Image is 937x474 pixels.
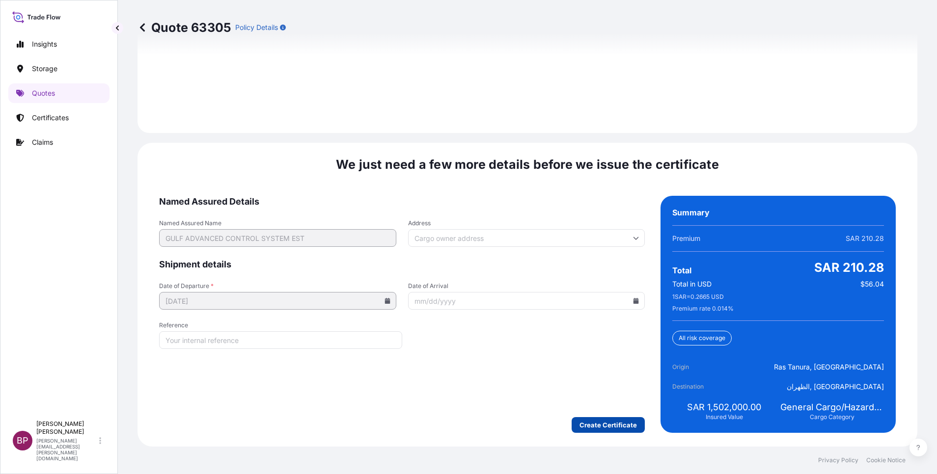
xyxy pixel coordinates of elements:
[818,456,858,464] a: Privacy Policy
[159,219,396,227] span: Named Assured Name
[408,292,645,310] input: mm/dd/yyyy
[672,208,710,217] span: Summary
[579,420,637,430] p: Create Certificate
[866,456,906,464] a: Cookie Notice
[687,401,761,413] span: SAR 1,502,000.00
[672,234,700,243] span: Premium
[159,259,645,270] span: Shipment details
[672,362,727,372] span: Origin
[32,39,57,49] p: Insights
[672,293,724,301] span: 1 SAR = 0.2665 USD
[408,229,645,247] input: Cargo owner address
[860,279,884,289] span: $56.04
[8,108,110,128] a: Certificates
[138,20,231,35] p: Quote 63305
[159,282,396,290] span: Date of Departure
[8,132,110,152] a: Claims
[336,157,719,172] span: We just need a few more details before we issue the certificate
[8,83,110,103] a: Quotes
[672,331,732,345] div: All risk coverage
[32,88,55,98] p: Quotes
[408,282,645,290] span: Date of Arrival
[8,34,110,54] a: Insights
[787,382,884,392] span: الظهران, [GEOGRAPHIC_DATA]
[32,137,53,147] p: Claims
[159,321,402,329] span: Reference
[774,362,884,372] span: Ras Tanura, [GEOGRAPHIC_DATA]
[672,305,734,313] span: Premium rate 0.014 %
[159,331,402,349] input: Your internal reference
[706,413,743,421] span: Insured Value
[32,113,69,123] p: Certificates
[672,279,712,289] span: Total in USD
[846,234,884,243] span: SAR 210.28
[159,196,645,208] span: Named Assured Details
[17,436,28,446] span: BP
[672,382,727,392] span: Destination
[32,64,57,74] p: Storage
[780,401,884,413] span: General Cargo/Hazardous Material
[814,260,884,275] span: SAR 210.28
[159,292,396,310] input: mm/dd/yyyy
[408,219,645,227] span: Address
[672,265,691,275] span: Total
[572,417,645,433] button: Create Certificate
[8,59,110,79] a: Storage
[36,438,97,461] p: [PERSON_NAME][EMAIL_ADDRESS][PERSON_NAME][DOMAIN_NAME]
[810,413,854,421] span: Cargo Category
[36,420,97,436] p: [PERSON_NAME] [PERSON_NAME]
[235,23,278,32] p: Policy Details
